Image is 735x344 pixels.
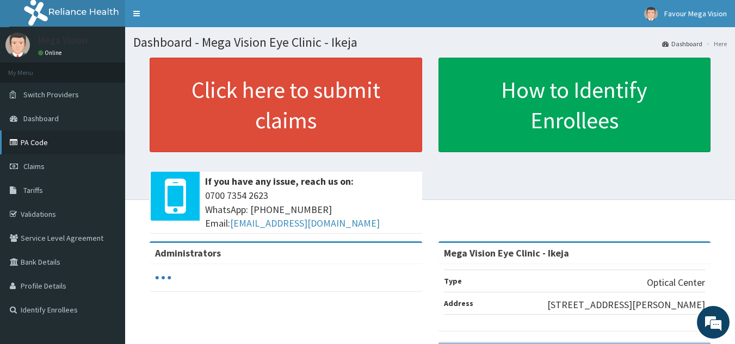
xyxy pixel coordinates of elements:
[662,39,702,48] a: Dashboard
[205,175,354,187] b: If you have any issue, reach us on:
[664,9,727,18] span: Favour Mega Vision
[644,7,658,21] img: User Image
[647,276,705,290] p: Optical Center
[444,276,462,286] b: Type
[155,247,221,259] b: Administrators
[547,298,705,312] p: [STREET_ADDRESS][PERSON_NAME]
[133,35,727,49] h1: Dashboard - Mega Vision Eye Clinic - Ikeja
[150,58,422,152] a: Click here to submit claims
[5,33,30,57] img: User Image
[230,217,380,229] a: [EMAIL_ADDRESS][DOMAIN_NAME]
[38,49,64,57] a: Online
[23,185,43,195] span: Tariffs
[23,114,59,123] span: Dashboard
[23,161,45,171] span: Claims
[438,58,711,152] a: How to Identify Enrollees
[38,35,88,45] p: Mega Vision
[703,39,727,48] li: Here
[155,270,171,286] svg: audio-loading
[205,189,417,230] span: 0700 7354 2623 WhatsApp: [PHONE_NUMBER] Email:
[23,90,79,99] span: Switch Providers
[444,298,473,308] b: Address
[444,247,569,259] strong: Mega Vision Eye Clinic - Ikeja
